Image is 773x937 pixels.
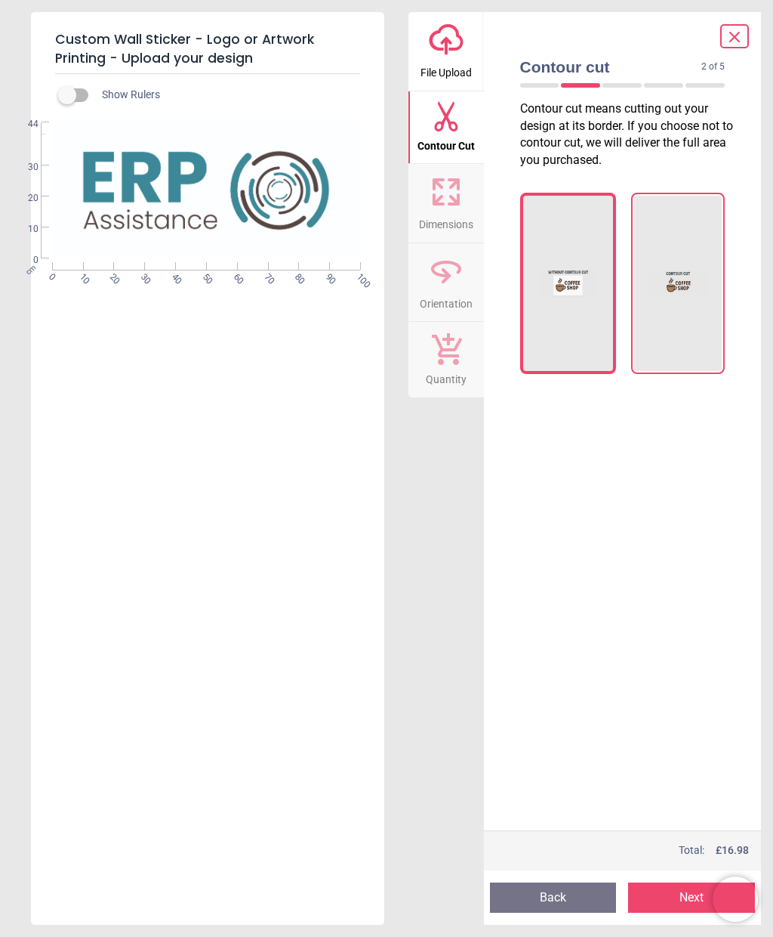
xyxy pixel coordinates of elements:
[55,24,360,74] h5: Custom Wall Sticker - Logo or Artwork Printing - Upload your design
[292,271,302,281] span: 80
[10,223,38,236] span: 10
[10,254,38,267] span: 0
[538,208,598,359] img: Without contour cut
[420,289,473,312] span: Orientation
[701,60,725,73] span: 2 of 5
[520,101,738,169] p: Contour cut means cutting out your design at its border. If you choose not to contour cut, we wil...
[716,843,749,858] span: £
[10,192,38,205] span: 20
[76,271,86,281] span: 10
[722,844,749,856] span: 16.98
[520,56,702,78] span: Contour cut
[408,322,484,397] button: Quantity
[353,271,363,281] span: 100
[199,271,209,281] span: 50
[230,271,240,281] span: 60
[419,210,473,233] span: Dimensions
[408,91,484,164] button: Contour Cut
[417,131,475,154] span: Contour Cut
[67,86,384,104] div: Show Rulers
[107,271,117,281] span: 20
[322,271,332,281] span: 90
[45,271,55,281] span: 0
[490,883,617,913] button: Back
[24,262,38,276] span: cm
[10,161,38,174] span: 30
[420,58,472,81] span: File Upload
[137,271,147,281] span: 30
[408,164,484,243] button: Dimensions
[10,118,38,131] span: 44
[648,208,708,359] img: With contour cut
[408,12,484,91] button: File Upload
[628,883,755,913] button: Next
[426,365,467,388] span: Quantity
[168,271,178,281] span: 40
[261,271,271,281] span: 70
[519,843,750,858] div: Total:
[713,877,758,922] iframe: Brevo live chat
[408,243,484,322] button: Orientation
